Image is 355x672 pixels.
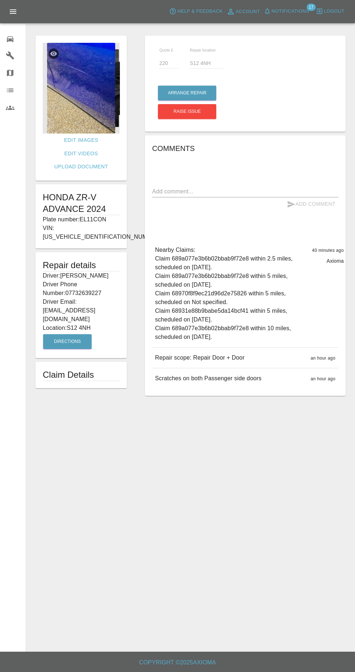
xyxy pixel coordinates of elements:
[155,246,306,341] p: Nearby Claims: Claim 689a077e3b6b02bbab9f72e8 within 2.5 miles, scheduled on [DATE]. Claim 689a07...
[272,7,309,16] span: Notifications
[314,6,346,17] button: Logout
[306,4,316,11] span: 17
[311,356,335,361] span: an hour ago
[43,215,120,224] p: Plate number: EL11CON
[167,6,224,17] button: Help & Feedback
[43,324,120,332] p: Location: S12 4NH
[51,160,111,173] a: Upload Document
[324,7,344,16] span: Logout
[6,657,349,668] h6: Copyright © 2025 Axioma
[43,298,120,324] p: Driver Email: [EMAIL_ADDRESS][DOMAIN_NAME]
[43,280,120,298] p: Driver Phone Number: 07732639227
[152,143,338,154] h6: Comments
[43,259,120,271] h5: Repair details
[62,147,101,160] a: Edit Videos
[43,192,120,215] h1: HONDA ZR-V ADVANCE 2024
[158,86,216,101] button: Arrange Repair
[326,257,344,265] p: Axioma
[177,7,222,16] span: Help & Feedback
[236,8,260,16] span: Account
[43,369,120,381] h1: Claim Details
[43,43,120,134] img: adb89b7e-eed6-40bd-be96-03caf4d984dd
[158,104,216,119] button: Raise issue
[43,224,120,241] p: VIN: [US_VEHICLE_IDENTIFICATION_NUMBER]
[311,376,335,381] span: an hour ago
[190,48,216,52] span: Repair location
[4,3,22,20] button: Open drawer
[43,271,120,280] p: Driver: [PERSON_NAME]
[225,6,262,17] a: Account
[61,134,101,147] a: Edit Images
[159,48,173,52] span: Quote £
[262,6,311,17] button: Notifications
[312,248,344,253] span: 40 minutes ago
[155,374,262,383] p: Scratches on both Passenger side doors
[155,353,245,362] p: Repair scope: Repair Door + Door
[43,334,92,349] button: Directions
